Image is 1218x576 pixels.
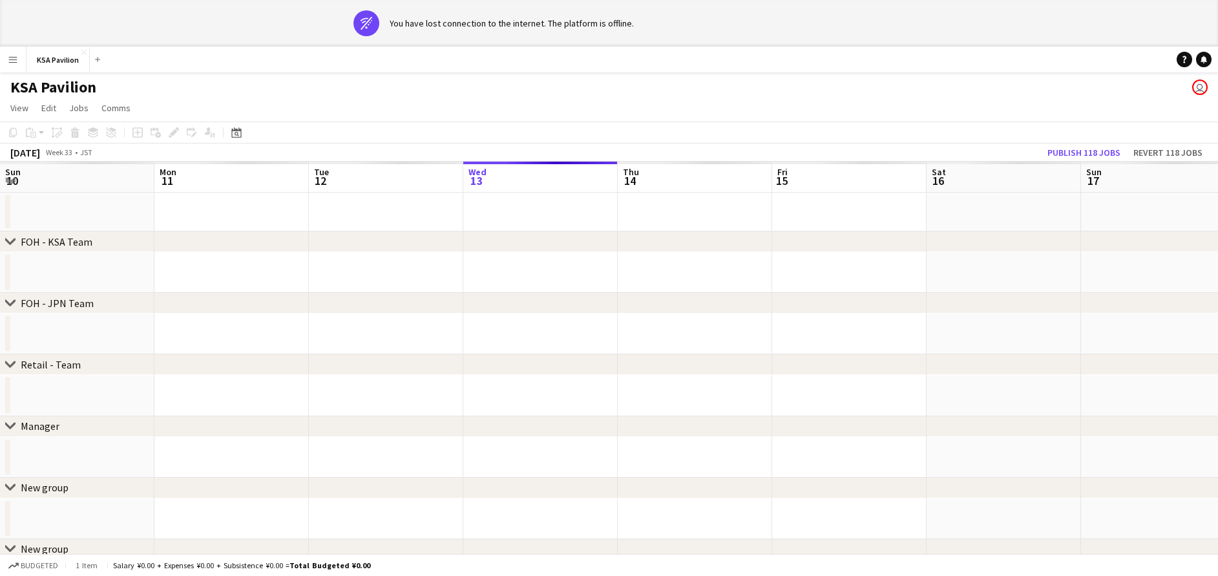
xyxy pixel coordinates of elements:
app-user-avatar: Yousef Alabdulmuhsin [1192,80,1208,95]
span: 15 [775,173,788,188]
div: Manager [21,420,59,432]
div: JST [80,147,92,157]
span: 16 [930,173,946,188]
span: Week 33 [43,147,75,157]
span: 1 item [71,560,102,570]
span: Wed [468,166,487,178]
button: Publish 118 jobs [1042,144,1126,161]
span: Thu [623,166,639,178]
div: Retail - Team [21,358,81,371]
div: Salary ¥0.00 + Expenses ¥0.00 + Subsistence ¥0.00 = [113,560,370,570]
a: Edit [36,100,61,116]
span: Tue [314,166,329,178]
div: FOH - KSA Team [21,235,92,248]
span: View [10,102,28,114]
button: KSA Pavilion [26,47,90,72]
span: 12 [312,173,329,188]
a: Comms [96,100,136,116]
span: 10 [3,173,21,188]
div: You have lost connection to the internet. The platform is offline. [390,17,634,29]
a: View [5,100,34,116]
span: Fri [777,166,788,178]
button: Budgeted [6,559,60,573]
span: Sun [5,166,21,178]
span: Jobs [69,102,89,114]
span: 14 [621,173,639,188]
span: Mon [160,166,176,178]
div: New group [21,481,68,494]
h1: KSA Pavilion [10,78,96,97]
span: Sun [1086,166,1102,178]
span: Budgeted [21,561,58,570]
span: Edit [41,102,56,114]
span: 13 [467,173,487,188]
span: 17 [1084,173,1102,188]
div: New group [21,543,68,556]
div: FOH - JPN Team [21,297,94,310]
span: Sat [932,166,946,178]
button: Revert 118 jobs [1128,144,1208,161]
div: [DATE] [10,146,40,159]
span: Comms [101,102,131,114]
a: Jobs [64,100,94,116]
span: 11 [158,173,176,188]
span: Total Budgeted ¥0.00 [289,560,370,570]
